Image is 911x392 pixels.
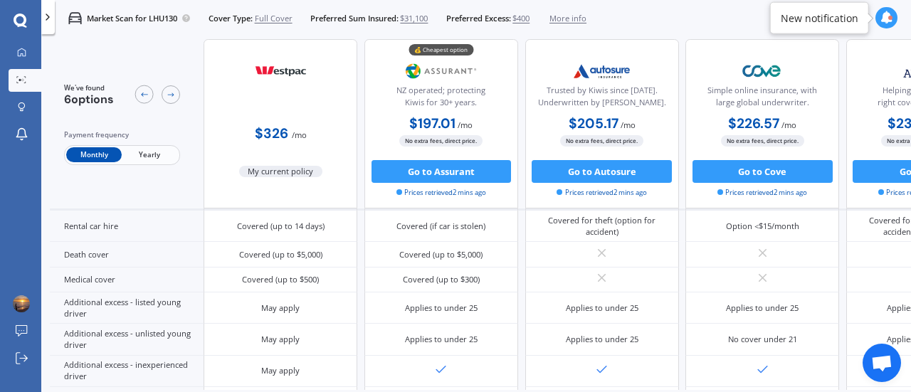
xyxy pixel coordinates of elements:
[560,136,643,147] span: No extra fees, direct price.
[721,136,804,147] span: No extra fees, direct price.
[50,211,204,242] div: Rental car hire
[255,125,288,142] b: $326
[396,221,485,232] div: Covered (if car is stolen)
[693,160,833,183] button: Go to Cove
[261,334,300,345] div: May apply
[564,57,640,85] img: Autosure.webp
[405,302,478,314] div: Applies to under 25
[781,11,858,25] div: New notification
[781,120,796,130] span: / mo
[64,83,114,93] span: We've found
[68,11,82,25] img: car.f15378c7a67c060ca3f3.svg
[446,13,511,24] span: Preferred Excess:
[725,57,800,85] img: Cove.webp
[64,92,114,107] span: 6 options
[728,115,779,132] b: $226.57
[310,13,399,24] span: Preferred Sum Insured:
[557,188,646,198] span: Prices retrieved 2 mins ago
[237,221,325,232] div: Covered (up to 14 days)
[242,274,319,285] div: Covered (up to $500)
[566,302,638,314] div: Applies to under 25
[549,13,586,24] span: More info
[255,13,293,24] span: Full Cover
[569,115,618,132] b: $205.17
[399,136,483,147] span: No extra fees, direct price.
[404,57,479,85] img: Assurant.png
[512,13,530,24] span: $400
[535,85,668,113] div: Trusted by Kiwis since [DATE]. Underwritten by [PERSON_NAME].
[374,85,508,113] div: NZ operated; protecting Kiwis for 30+ years.
[396,188,486,198] span: Prices retrieved 2 mins ago
[50,242,204,267] div: Death cover
[50,356,204,387] div: Additional excess - inexperienced driver
[409,115,455,132] b: $197.01
[726,302,799,314] div: Applies to under 25
[50,292,204,324] div: Additional excess - listed young driver
[261,302,300,314] div: May apply
[292,129,307,140] span: / mo
[695,85,829,113] div: Simple online insurance, with large global underwriter.
[566,334,638,345] div: Applies to under 25
[621,120,636,130] span: / mo
[243,57,319,85] img: Wespac.png
[13,295,30,312] img: ACg8ocIobFG6xHYe5Es3Oac_P9VYvl-_5TTSGy-bK_6RxzlGoys3jus=s96-c
[239,166,323,177] span: My current policy
[534,215,670,238] div: Covered for theft (option for accident)
[728,334,797,345] div: No cover under 21
[87,13,177,24] p: Market Scan for LHU130
[458,120,473,130] span: / mo
[717,188,807,198] span: Prices retrieved 2 mins ago
[372,160,512,183] button: Go to Assurant
[66,148,122,163] span: Monthly
[403,274,480,285] div: Covered (up to $300)
[532,160,672,183] button: Go to Autosure
[409,45,473,56] div: 💰 Cheapest option
[50,324,204,355] div: Additional excess - unlisted young driver
[400,13,428,24] span: $31,100
[726,221,799,232] div: Option <$15/month
[405,334,478,345] div: Applies to under 25
[863,344,901,382] a: Open chat
[239,249,322,260] div: Covered (up to $5,000)
[50,267,204,292] div: Medical cover
[64,129,180,141] div: Payment frequency
[399,249,483,260] div: Covered (up to $5,000)
[209,13,253,24] span: Cover Type:
[122,148,177,163] span: Yearly
[261,365,300,376] div: May apply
